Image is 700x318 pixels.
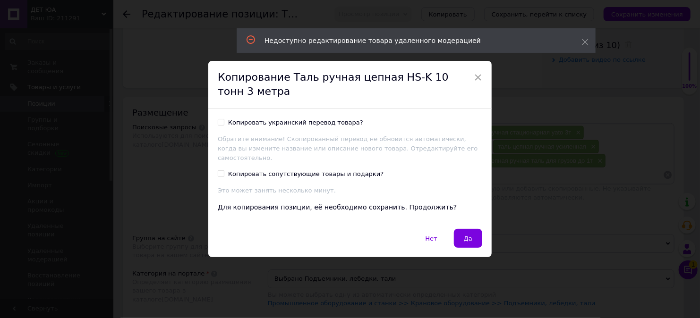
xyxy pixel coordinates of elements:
h3: Таль ручная цепная – это простой и универсальный механизм для подъема и перемещения грузов. Грузо... [9,9,390,44]
div: Копировать сопутствующие товары и подарки? [228,170,384,178]
div: Для копирования позиции, её необходимо сохранить. Продолжить? [218,203,482,212]
button: Да [454,229,482,248]
span: Обратите внимание! Скопированный перевод не обновится автоматически, когда вы измените название и... [218,135,478,161]
div: Копирование Таль ручная цепная HS-K 10 тонн 3 метра [208,61,492,109]
div: Копировать украинский перевод товара? [228,118,363,127]
body: Визуальный текстовый редактор, 7F8EF5B1-A9BF-4D82-A777-6333A45BFDCB [9,9,390,270]
span: Это может занять несколько минут. [218,187,336,194]
h3: Ручная цепная таль — преимущества [9,107,390,116]
div: Недоступно редактирование товара удаленного модерацией [265,36,558,45]
span: Да [464,235,472,242]
p: Основным тяговым органом тали является круглозвенная цепь 8-го класса типа G80. Грузоподъемная це... [9,51,390,100]
span: Нет [426,235,437,242]
button: Нет [416,229,447,248]
span: × [474,69,482,85]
